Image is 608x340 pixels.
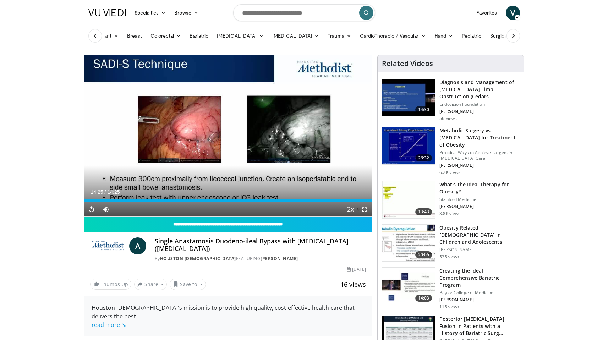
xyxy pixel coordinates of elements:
[261,256,298,262] a: [PERSON_NAME]
[382,267,519,310] a: 14:03 Creating the Ideal Comprehensive Bariatric Program Baylor College of Medicine [PERSON_NAME]...
[472,6,502,20] a: Favorites
[99,202,113,216] button: Mute
[415,154,432,161] span: 26:32
[91,189,103,195] span: 14:25
[129,237,146,254] a: A
[155,256,366,262] div: By FEATURING
[439,297,519,303] p: [PERSON_NAME]
[92,312,140,329] span: ...
[382,79,519,121] a: 14:30 Diagnosis and Management of [MEDICAL_DATA] Limb Obstruction (Cedars-[GEOGRAPHIC_DATA] … End...
[347,266,366,273] div: [DATE]
[356,29,430,43] a: CardioThoracic / Vascular
[415,295,432,302] span: 14:03
[415,106,432,113] span: 14:30
[439,204,519,209] p: [PERSON_NAME]
[105,189,106,195] span: /
[185,29,213,43] a: Bariatric
[107,189,120,195] span: 14:25
[233,4,375,21] input: Search topics, interventions
[439,224,519,246] h3: Obesity Related [DEMOGRAPHIC_DATA] in Children and Adolescents
[88,9,126,16] img: VuMedi Logo
[268,29,323,43] a: [MEDICAL_DATA]
[439,316,519,337] h3: Posterior [MEDICAL_DATA] Fusion in Patients with a History of Bariatric Surg…
[92,321,126,329] a: read more ↘
[323,29,356,43] a: Trauma
[90,237,126,254] img: Houston Methodist
[92,303,365,329] div: Houston [DEMOGRAPHIC_DATA]'s mission is to provide high quality, cost-effective health care that ...
[382,268,435,305] img: ee38eb26-9d1f-4f22-ba9c-2b3a96620c5d.150x105_q85_crop-smart_upscale.jpg
[134,279,167,290] button: Share
[439,109,519,114] p: [PERSON_NAME]
[439,181,519,195] h3: What's the Ideal Therapy for Obesity?
[439,102,519,107] p: Endovision Foundation
[382,224,519,262] a: 20:06 Obesity Related [DEMOGRAPHIC_DATA] in Children and Adolescents [PERSON_NAME] 535 views
[439,170,460,175] p: 6.2K views
[357,202,372,216] button: Fullscreen
[439,197,519,202] p: Stanford Medicine
[84,199,372,202] div: Progress Bar
[382,181,435,218] img: 380810ef-86e9-4aec-86ca-6c66daa6adc0.150x105_q85_crop-smart_upscale.jpg
[382,59,433,68] h4: Related Videos
[84,202,99,216] button: Replay
[84,55,372,217] video-js: Video Player
[146,29,186,43] a: Colorectal
[130,6,170,20] a: Specialties
[439,127,519,148] h3: Metabolic Surgery vs. [MEDICAL_DATA] for Treatment of Obesity
[170,6,203,20] a: Browse
[439,79,519,100] h3: Diagnosis and Management of [MEDICAL_DATA] Limb Obstruction (Cedars-[GEOGRAPHIC_DATA] …
[439,290,519,296] p: Baylor College of Medicine
[90,279,131,290] a: Thumbs Up
[382,127,435,164] img: cc24e15c-fa05-449f-8d47-74458e3506d8.150x105_q85_crop-smart_upscale.jpg
[170,279,206,290] button: Save to
[430,29,458,43] a: Hand
[160,256,236,262] a: Houston [DEMOGRAPHIC_DATA]
[123,29,146,43] a: Breast
[439,116,457,121] p: 56 views
[439,150,519,161] p: Practical Ways to Achieve Targets in [MEDICAL_DATA] Care
[382,225,435,262] img: 94231768-64d0-45fe-bc73-4282b3c84de5.150x105_q85_crop-smart_upscale.jpg
[486,29,543,43] a: Surgical Oncology
[382,79,435,116] img: af08a468-0f90-42b0-99f2-fb764c63d5d7.150x105_q85_crop-smart_upscale.jpg
[458,29,486,43] a: Pediatric
[155,237,366,253] h4: Single Anastamosis Duodeno-ileal Bypass with [MEDICAL_DATA] ([MEDICAL_DATA])
[415,208,432,215] span: 13:43
[439,254,459,260] p: 535 views
[343,202,357,216] button: Playback Rate
[439,304,459,310] p: 115 views
[439,163,519,168] p: [PERSON_NAME]
[213,29,268,43] a: [MEDICAL_DATA]
[340,280,366,289] span: 16 views
[415,251,432,258] span: 20:06
[506,6,520,20] a: V
[439,267,519,289] h3: Creating the Ideal Comprehensive Bariatric Program
[382,181,519,219] a: 13:43 What's the Ideal Therapy for Obesity? Stanford Medicine [PERSON_NAME] 3.8K views
[382,127,519,175] a: 26:32 Metabolic Surgery vs. [MEDICAL_DATA] for Treatment of Obesity Practical Ways to Achieve Tar...
[439,247,519,253] p: [PERSON_NAME]
[439,211,460,216] p: 3.8K views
